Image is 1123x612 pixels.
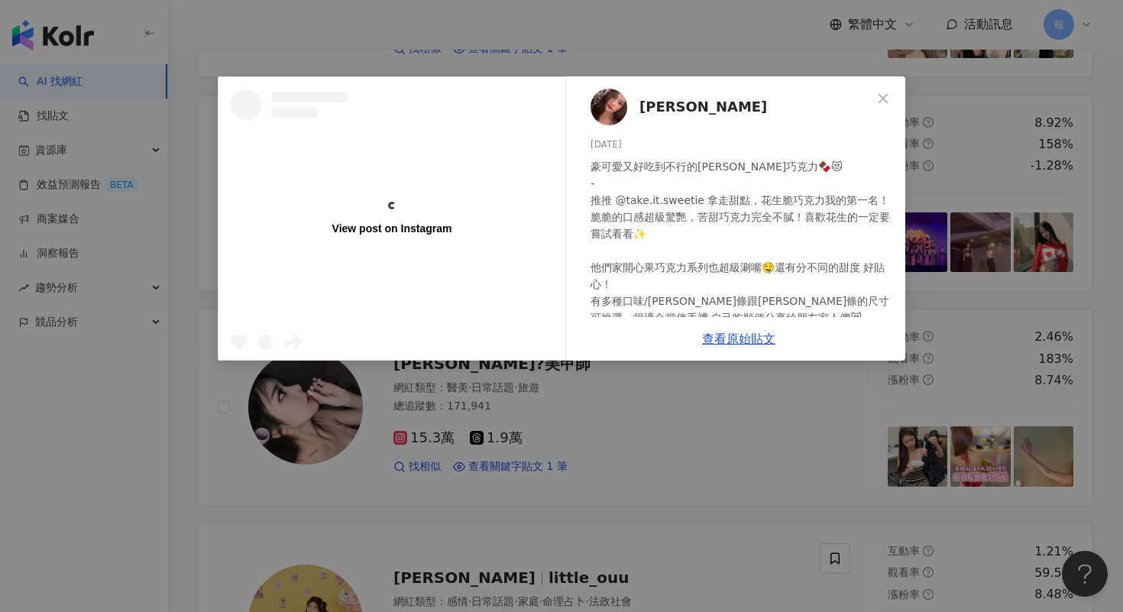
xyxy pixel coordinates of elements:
a: View post on Instagram [218,77,565,360]
a: 查看原始貼文 [702,332,775,346]
span: [PERSON_NAME] [639,96,767,118]
span: close [877,92,889,105]
button: Close [868,83,898,114]
div: 豪可愛又好吃到不行的[PERSON_NAME]巧克力🍫😻 - 推推 @take.it.sweetie 拿走甜點，花生脆巧克力我的第一名！脆脆的口感超級驚艷，苦甜巧克力完全不膩！喜歡花生的一定要嘗... [591,158,893,410]
img: KOL Avatar [591,89,627,125]
a: KOL Avatar[PERSON_NAME] [591,89,872,125]
div: [DATE] [591,138,893,152]
div: View post on Instagram [332,222,452,235]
